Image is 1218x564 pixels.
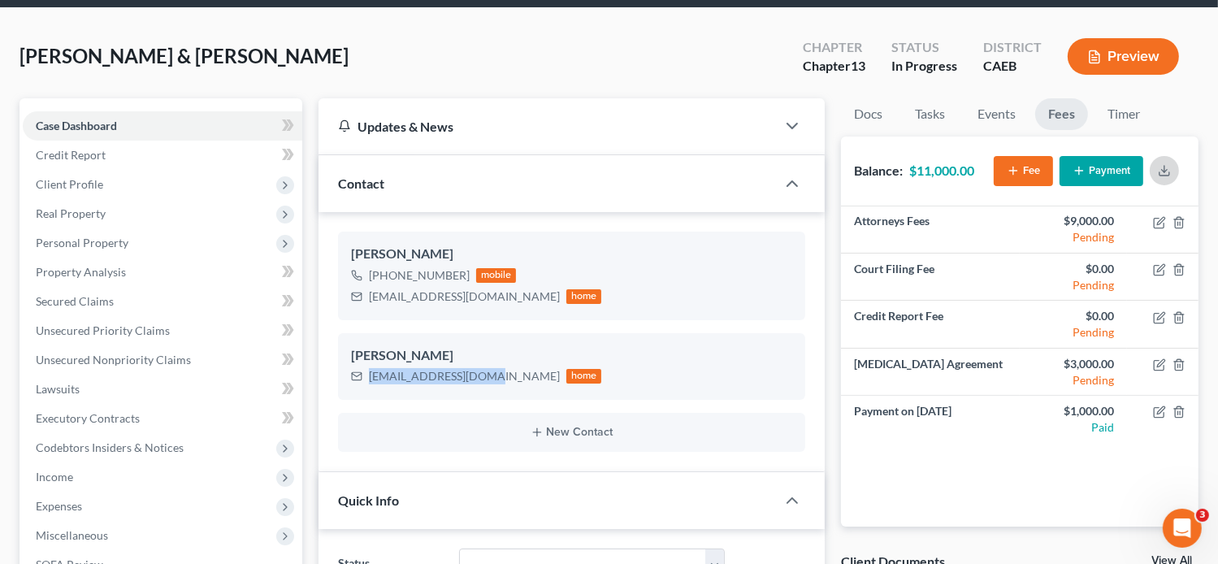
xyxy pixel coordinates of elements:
[36,528,108,542] span: Miscellaneous
[1035,98,1088,130] a: Fees
[36,206,106,220] span: Real Property
[338,176,384,191] span: Contact
[369,289,560,305] div: [EMAIL_ADDRESS][DOMAIN_NAME]
[1060,156,1143,186] button: Payment
[902,98,958,130] a: Tasks
[351,245,793,264] div: [PERSON_NAME]
[36,382,80,396] span: Lawsuits
[369,267,470,284] div: [PHONE_NUMBER]
[23,111,302,141] a: Case Dashboard
[1033,213,1114,229] div: $9,000.00
[351,346,793,366] div: [PERSON_NAME]
[23,375,302,404] a: Lawsuits
[994,156,1053,186] button: Fee
[1033,372,1114,388] div: Pending
[36,440,184,454] span: Codebtors Insiders & Notices
[1033,419,1114,436] div: Paid
[983,38,1042,57] div: District
[851,58,865,73] span: 13
[841,396,1020,442] td: Payment on [DATE]
[36,470,73,484] span: Income
[23,345,302,375] a: Unsecured Nonpriority Claims
[23,316,302,345] a: Unsecured Priority Claims
[854,163,903,178] strong: Balance:
[23,287,302,316] a: Secured Claims
[23,141,302,170] a: Credit Report
[1033,403,1114,419] div: $1,000.00
[23,258,302,287] a: Property Analysis
[891,38,957,57] div: Status
[36,236,128,249] span: Personal Property
[36,353,191,367] span: Unsecured Nonpriority Claims
[909,163,974,178] strong: $11,000.00
[983,57,1042,76] div: CAEB
[1163,509,1202,548] iframe: Intercom live chat
[36,177,103,191] span: Client Profile
[841,348,1020,395] td: [MEDICAL_DATA] Agreement
[36,323,170,337] span: Unsecured Priority Claims
[566,369,602,384] div: home
[841,254,1020,301] td: Court Filing Fee
[338,118,757,135] div: Updates & News
[23,404,302,433] a: Executory Contracts
[891,57,957,76] div: In Progress
[369,368,560,384] div: [EMAIL_ADDRESS][DOMAIN_NAME]
[36,119,117,132] span: Case Dashboard
[1033,277,1114,293] div: Pending
[338,492,399,508] span: Quick Info
[1094,98,1153,130] a: Timer
[841,206,1020,254] td: Attorneys Fees
[566,289,602,304] div: home
[1033,356,1114,372] div: $3,000.00
[1033,308,1114,324] div: $0.00
[1033,229,1114,245] div: Pending
[36,265,126,279] span: Property Analysis
[841,98,895,130] a: Docs
[36,148,106,162] span: Credit Report
[1033,261,1114,277] div: $0.00
[351,426,793,439] button: New Contact
[841,301,1020,348] td: Credit Report Fee
[964,98,1029,130] a: Events
[803,38,865,57] div: Chapter
[36,499,82,513] span: Expenses
[20,44,349,67] span: [PERSON_NAME] & [PERSON_NAME]
[476,268,517,283] div: mobile
[36,411,140,425] span: Executory Contracts
[1196,509,1209,522] span: 3
[1033,324,1114,341] div: Pending
[803,57,865,76] div: Chapter
[36,294,114,308] span: Secured Claims
[1068,38,1179,75] button: Preview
